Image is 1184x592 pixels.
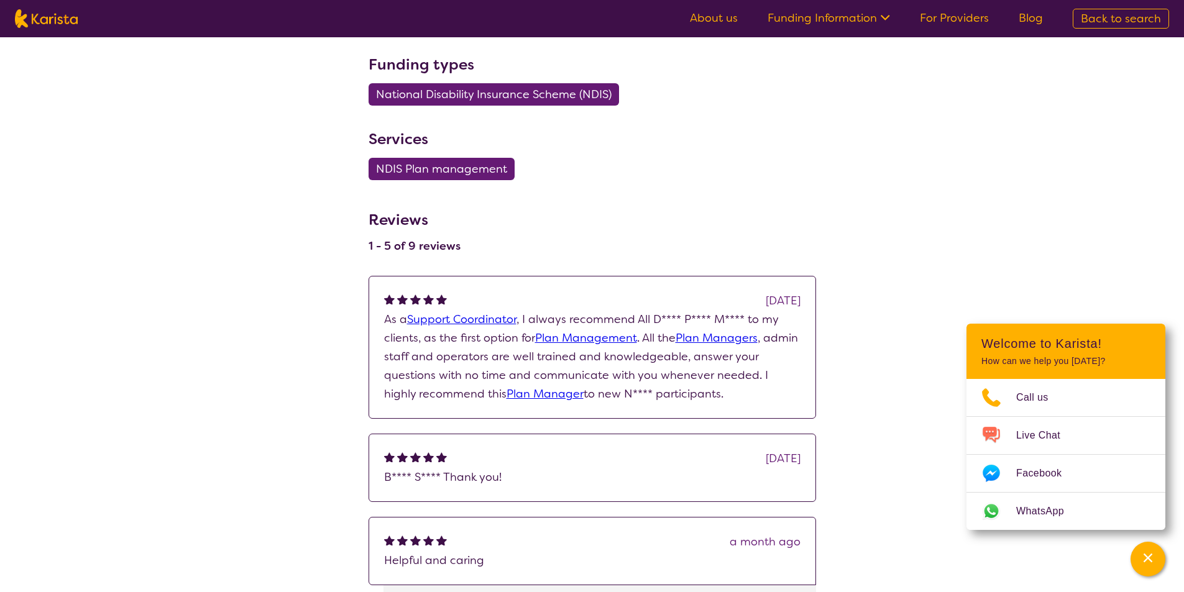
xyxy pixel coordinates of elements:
[384,310,801,403] p: As a , I always recommend All D**** P**** M**** to my clients, as the first option for . All the ...
[1019,11,1043,25] a: Blog
[369,162,522,176] a: NDIS Plan management
[369,53,816,76] h3: Funding types
[966,324,1165,530] div: Channel Menu
[384,551,801,570] p: Helpful and caring
[981,336,1150,351] h2: Welcome to Karista!
[410,294,421,304] img: fullstar
[436,294,447,304] img: fullstar
[436,535,447,545] img: fullstar
[369,239,461,253] h4: 1 - 5 of 9 reviews
[676,330,758,345] a: Plan Managers
[766,291,801,310] div: [DATE]
[15,9,78,28] img: Karista logo
[966,493,1165,530] a: Web link opens in a new tab.
[1073,9,1169,29] a: Back to search
[690,11,738,25] a: About us
[535,330,637,345] a: Plan Management
[384,452,395,462] img: fullstar
[766,449,801,468] div: [DATE]
[730,532,801,551] div: a month ago
[369,87,626,102] a: National Disability Insurance Scheme (NDIS)
[384,535,395,545] img: fullstar
[1131,542,1165,576] button: Channel Menu
[423,535,434,545] img: fullstar
[1016,502,1079,521] span: WhatsApp
[397,294,408,304] img: fullstar
[384,294,395,304] img: fullstar
[369,203,461,231] h3: Reviews
[423,452,434,462] img: fullstar
[1016,464,1076,483] span: Facebook
[436,452,447,462] img: fullstar
[369,128,816,150] h3: Services
[1081,11,1161,26] span: Back to search
[981,356,1150,367] p: How can we help you [DATE]?
[966,379,1165,530] ul: Choose channel
[410,452,421,462] img: fullstar
[397,452,408,462] img: fullstar
[410,535,421,545] img: fullstar
[376,83,612,106] span: National Disability Insurance Scheme (NDIS)
[397,535,408,545] img: fullstar
[768,11,890,25] a: Funding Information
[407,312,516,327] a: Support Coordinator
[376,158,507,180] span: NDIS Plan management
[507,386,584,401] a: Plan Manager
[920,11,989,25] a: For Providers
[1016,426,1075,445] span: Live Chat
[423,294,434,304] img: fullstar
[1016,388,1063,407] span: Call us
